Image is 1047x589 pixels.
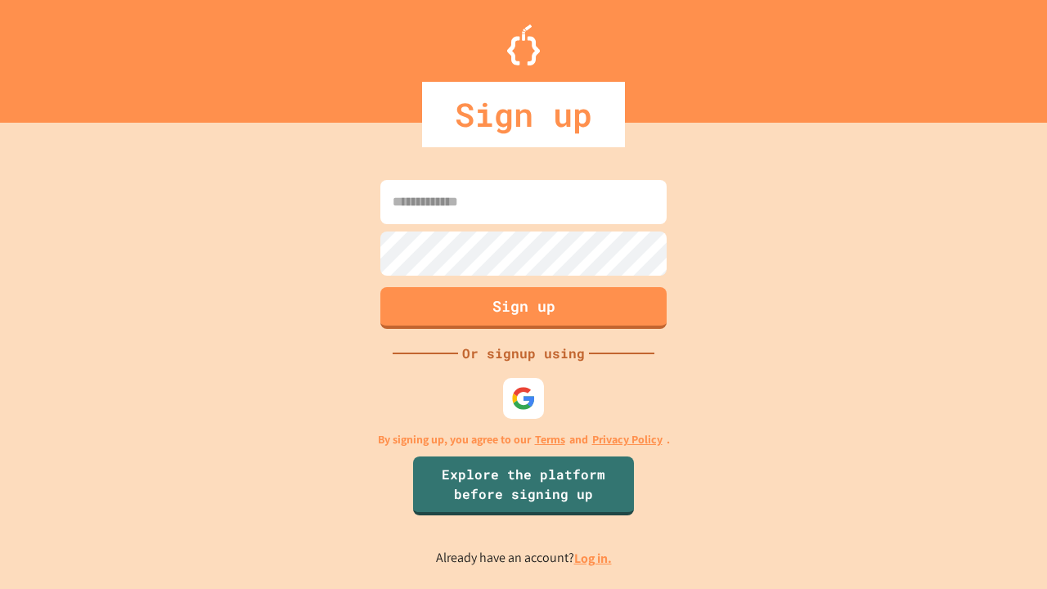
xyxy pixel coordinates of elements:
[378,431,670,448] p: By signing up, you agree to our and .
[535,431,565,448] a: Terms
[592,431,663,448] a: Privacy Policy
[507,25,540,65] img: Logo.svg
[413,456,634,515] a: Explore the platform before signing up
[458,344,589,363] div: Or signup using
[422,82,625,147] div: Sign up
[511,386,536,411] img: google-icon.svg
[436,548,612,569] p: Already have an account?
[380,287,667,329] button: Sign up
[574,550,612,567] a: Log in.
